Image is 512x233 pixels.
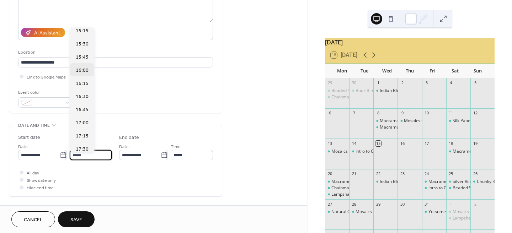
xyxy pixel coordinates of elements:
[325,209,349,215] div: Natural Cold Process Soap Making
[424,141,430,146] div: 17
[18,134,40,141] div: Start date
[351,171,357,177] div: 21
[325,148,349,155] div: Mosaics for Beginners
[76,67,89,74] span: 16:00
[453,215,491,221] div: Lampshade Making
[331,94,382,100] div: Chainmaille - Helmweave
[421,64,444,78] div: Fri
[76,54,89,61] span: 15:45
[373,88,398,94] div: Indian Block Printing
[119,134,139,141] div: End date
[473,80,478,86] div: 5
[375,201,381,207] div: 29
[375,141,381,146] div: 15
[353,64,376,78] div: Tue
[327,141,332,146] div: 13
[356,209,400,215] div: Mosaics for Beginners
[76,27,89,35] span: 15:15
[428,185,473,191] div: Intro to Candle Making
[325,179,349,185] div: Macrame Plant Hanger
[356,148,400,155] div: Intro to Candle Making
[400,171,405,177] div: 23
[331,64,353,78] div: Mon
[446,215,470,221] div: Lampshade Making
[349,209,373,215] div: Mosaics for Beginners
[375,171,381,177] div: 22
[444,64,466,78] div: Sat
[453,209,497,215] div: Mosaics for Beginners
[375,80,381,86] div: 1
[325,38,495,47] div: [DATE]
[373,118,398,124] div: Macrame Bracelet
[404,118,448,124] div: Mosaics for Beginners
[349,88,373,94] div: Book Binding - Casebinding
[470,179,495,185] div: Chunky Rope Necklace
[331,179,378,185] div: Macrame Plant Hanger
[453,148,490,155] div: Macrame Bracelet
[76,40,89,48] span: 15:30
[380,88,420,94] div: Indian Block Printing
[331,185,382,191] div: Chainmaille - Helmweave
[453,185,489,191] div: Beaded Snowflake
[351,201,357,207] div: 28
[18,89,71,96] div: Event color
[325,94,349,100] div: Chainmaille - Helmweave
[27,177,56,184] span: Show date only
[327,80,332,86] div: 29
[376,64,399,78] div: Wed
[171,143,181,151] span: Time
[76,93,89,101] span: 16:30
[400,141,405,146] div: 16
[76,146,89,153] span: 17:30
[399,64,421,78] div: Thu
[446,118,470,124] div: Silk Paper Making
[448,110,454,116] div: 11
[424,80,430,86] div: 3
[11,211,55,227] button: Cancel
[375,110,381,116] div: 8
[76,132,89,140] span: 17:15
[473,110,478,116] div: 12
[325,88,349,94] div: Beaded Snowflake
[18,49,212,56] div: Location
[400,201,405,207] div: 30
[424,171,430,177] div: 24
[400,80,405,86] div: 2
[70,143,80,151] span: Time
[380,179,420,185] div: Indian Block Printing
[119,143,129,151] span: Date
[448,201,454,207] div: 1
[453,179,489,185] div: Silver Ring Making
[24,216,43,224] span: Cancel
[27,169,39,177] span: All day
[422,209,446,215] div: Yotsume Toji - Japanese Stab Binding
[473,141,478,146] div: 19
[325,191,349,197] div: Lampshade Making
[27,74,66,81] span: Link to Google Maps
[398,118,422,124] div: Mosaics for Beginners
[422,185,446,191] div: Intro to Candle Making
[325,185,349,191] div: Chainmaille - Helmweave
[422,179,446,185] div: Macrame Pumpkin
[424,201,430,207] div: 31
[331,209,400,215] div: Natural Cold Process Soap Making
[356,88,410,94] div: Book Binding - Casebinding
[76,80,89,87] span: 16:15
[351,80,357,86] div: 30
[70,216,82,224] span: Save
[18,122,50,129] span: Date and time
[446,209,470,215] div: Mosaics for Beginners
[446,148,470,155] div: Macrame Bracelet
[448,141,454,146] div: 18
[21,28,65,37] button: AI Assistant
[400,110,405,116] div: 9
[34,29,60,37] div: AI Assistant
[448,171,454,177] div: 25
[473,201,478,207] div: 2
[18,143,28,151] span: Date
[76,119,89,127] span: 17:00
[76,106,89,114] span: 16:45
[331,88,368,94] div: Beaded Snowflake
[349,148,373,155] div: Intro to Candle Making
